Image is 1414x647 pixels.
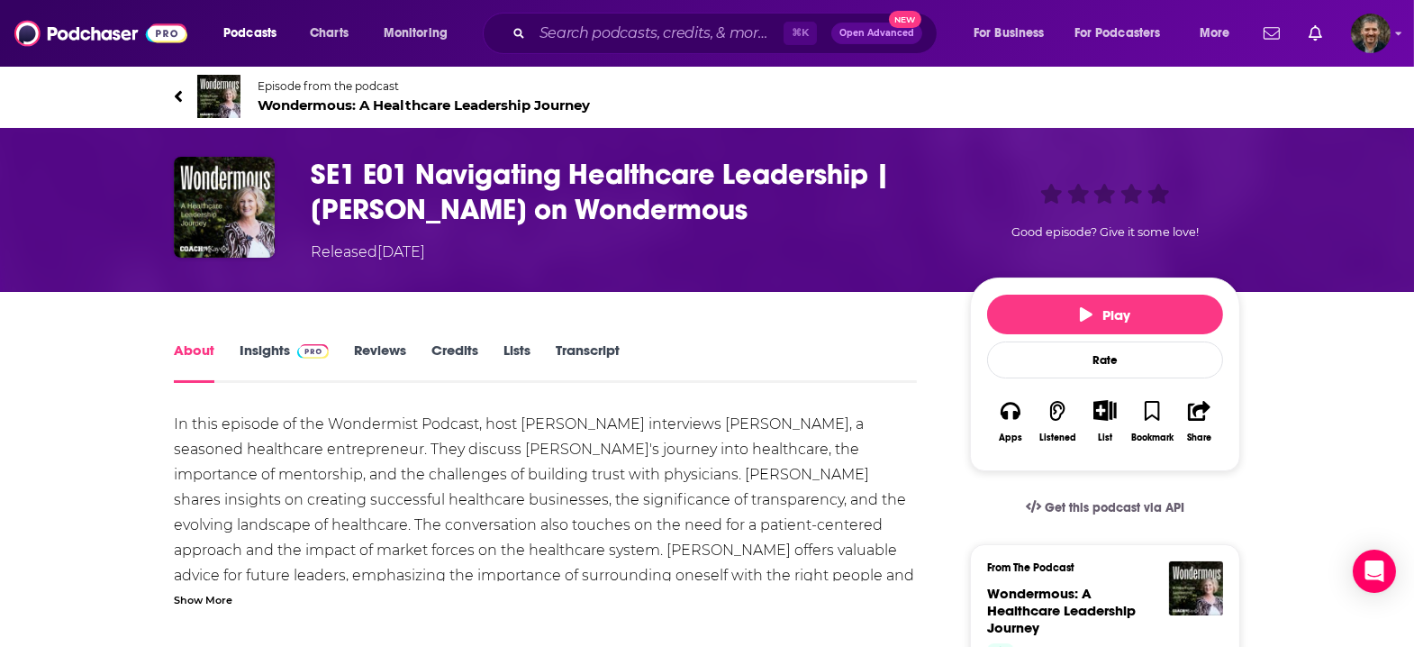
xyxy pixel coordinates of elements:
[14,16,187,50] img: Podchaser - Follow, Share and Rate Podcasts
[1011,225,1199,239] span: Good episode? Give it some love!
[311,157,941,227] h1: SE1 E01 Navigating Healthcare Leadership | Kenny Hancock on Wondermous
[1086,400,1123,420] button: Show More Button
[1176,388,1223,454] button: Share
[223,21,276,46] span: Podcasts
[1034,388,1081,454] button: Listened
[961,19,1067,48] button: open menu
[1187,19,1253,48] button: open menu
[1082,388,1128,454] div: Show More ButtonList
[1353,550,1396,593] div: Open Intercom Messenger
[174,75,1240,118] a: Wondermous: A Healthcare Leadership JourneyEpisode from the podcastWondermous: A Healthcare Leade...
[503,342,530,383] a: Lists
[1080,306,1131,323] span: Play
[1074,21,1161,46] span: For Podcasters
[889,11,921,28] span: New
[1351,14,1391,53] img: User Profile
[1098,432,1112,443] div: List
[1045,500,1184,515] span: Get this podcast via API
[1131,433,1174,443] div: Bookmark
[974,21,1045,46] span: For Business
[532,19,784,48] input: Search podcasts, credits, & more...
[1301,18,1329,49] a: Show notifications dropdown
[174,342,214,383] a: About
[258,96,590,114] span: Wondermous: A Healthcare Leadership Journey
[197,75,240,118] img: Wondermous: A Healthcare Leadership Journey
[1169,561,1223,615] img: Wondermous: A Healthcare Leadership Journey
[999,433,1022,443] div: Apps
[987,342,1223,378] div: Rate
[839,29,914,38] span: Open Advanced
[987,388,1034,454] button: Apps
[431,342,478,383] a: Credits
[310,21,349,46] span: Charts
[1200,21,1230,46] span: More
[1351,14,1391,53] button: Show profile menu
[987,561,1209,574] h3: From The Podcast
[298,19,359,48] a: Charts
[1351,14,1391,53] span: Logged in as vincegalloro
[174,157,275,258] img: SE1 E01 Navigating Healthcare Leadership | Kenny Hancock on Wondermous
[831,23,922,44] button: Open AdvancedNew
[240,342,329,383] a: InsightsPodchaser Pro
[297,344,329,359] img: Podchaser Pro
[354,342,406,383] a: Reviews
[987,295,1223,334] button: Play
[987,585,1136,636] a: Wondermous: A Healthcare Leadership Journey
[500,13,955,54] div: Search podcasts, credits, & more...
[211,19,300,48] button: open menu
[1187,433,1211,443] div: Share
[311,241,425,263] div: Released [DATE]
[784,22,817,45] span: ⌘ K
[371,19,471,48] button: open menu
[384,21,448,46] span: Monitoring
[1063,19,1187,48] button: open menu
[556,342,620,383] a: Transcript
[1256,18,1287,49] a: Show notifications dropdown
[1011,486,1199,530] a: Get this podcast via API
[258,79,590,93] span: Episode from the podcast
[1128,388,1175,454] button: Bookmark
[1039,433,1076,443] div: Listened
